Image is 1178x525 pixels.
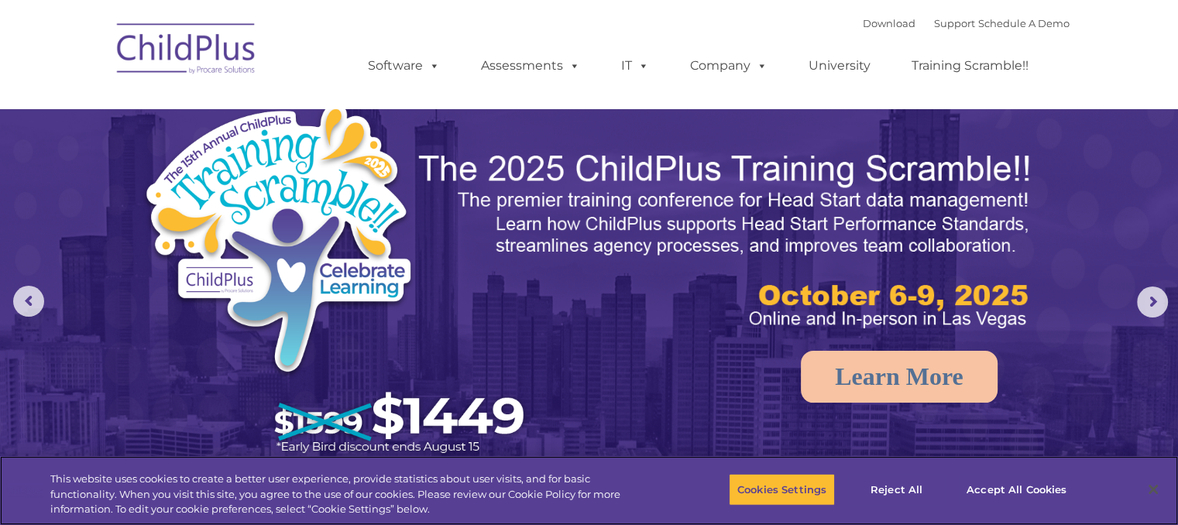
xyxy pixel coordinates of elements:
img: ChildPlus by Procare Solutions [109,12,264,90]
button: Reject All [848,473,945,506]
button: Close [1136,472,1170,506]
span: Last name [215,102,263,114]
a: Schedule A Demo [978,17,1070,29]
a: Support [934,17,975,29]
div: This website uses cookies to create a better user experience, provide statistics about user visit... [50,472,648,517]
button: Cookies Settings [729,473,835,506]
span: Phone number [215,166,281,177]
a: Training Scramble!! [896,50,1044,81]
a: Download [863,17,915,29]
a: IT [606,50,665,81]
a: Assessments [465,50,596,81]
button: Accept All Cookies [958,473,1075,506]
a: University [793,50,886,81]
a: Company [675,50,783,81]
font: | [863,17,1070,29]
a: Software [352,50,455,81]
a: Learn More [801,351,998,403]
